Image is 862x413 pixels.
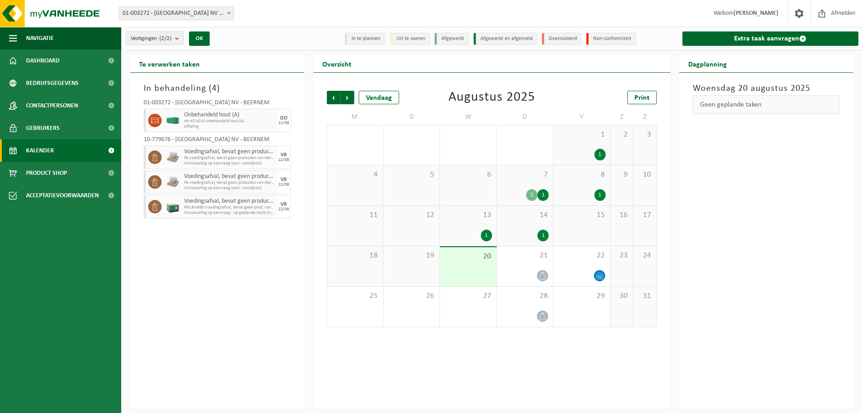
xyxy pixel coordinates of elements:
span: 7 [501,170,549,180]
span: Vorige [327,91,340,104]
a: Print [627,91,657,104]
span: Voedingsafval, bevat geen producten van dierlijke oorsprong, gemengde verpakking (exclusief glas) [184,148,275,155]
span: 10 [638,170,651,180]
span: 25 [332,291,378,301]
td: Z [633,109,656,125]
span: 4 [332,170,378,180]
span: Navigatie [26,27,54,49]
button: OK [189,31,210,46]
span: 24 [638,251,651,261]
div: VR [281,202,287,207]
span: 26 [388,291,435,301]
span: Onbehandeld hout (A) [184,111,275,119]
div: Vandaag [359,91,399,104]
span: 2 [615,130,629,140]
div: 01-003272 - [GEOGRAPHIC_DATA] NV - BEERNEM [144,100,291,109]
span: PA voedingsafval, bevat geen producten van dierlijke oorspr, [184,155,275,161]
div: 10-779676 - [GEOGRAPHIC_DATA] NV - BEERNEM [144,137,291,146]
span: Omwisseling op aanvraag (excl. voorrijkost) [184,186,275,191]
h3: Woensdag 20 augustus 2025 [693,82,840,95]
div: 1 [594,189,606,201]
li: Geannuleerd [542,33,582,45]
span: Afhaling [184,124,275,129]
span: 30 [615,291,629,301]
span: Print [634,94,650,102]
span: 31 [638,291,651,301]
span: 4 [212,84,217,93]
span: 15 [558,210,605,220]
div: VR [281,177,287,182]
span: Volgende [341,91,354,104]
span: 1 [558,130,605,140]
span: 28 [501,291,549,301]
div: Augustus 2025 [449,91,535,104]
span: Omwisseling op aanvraag (excl. voorrijkost) [184,161,275,166]
td: M [327,109,383,125]
span: 5 [388,170,435,180]
span: 11 [332,210,378,220]
button: Vestigingen(2/2) [126,31,184,45]
span: Bedrijfsgegevens [26,72,79,94]
span: Dashboard [26,49,60,72]
span: 29 [558,291,605,301]
td: Z [611,109,633,125]
li: Afgewerkt en afgemeld [474,33,537,45]
div: 1 [526,189,537,201]
span: Gebruikers [26,117,60,139]
h2: Dagplanning [679,55,736,72]
div: 22/08 [278,182,289,187]
span: PB-LB-0680 Voedingsafval, bevat geen prod, van dierl oorspr [184,205,275,210]
span: 21 [501,251,549,261]
span: 8 [558,170,605,180]
span: Omwisseling op aanvraag - op geplande route (incl. verwerking) [184,210,275,216]
span: 9 [615,170,629,180]
strong: [PERSON_NAME] [734,10,778,17]
span: 23 [615,251,629,261]
span: 13 [444,210,492,220]
td: D [383,109,440,125]
span: Acceptatievoorwaarden [26,184,99,207]
img: LP-PA-00000-WDN-11 [166,151,180,164]
span: 27 [444,291,492,301]
td: V [554,109,610,125]
span: 20 [444,252,492,262]
span: 16 [615,210,629,220]
span: 12 [388,210,435,220]
span: Voedingsafval, bevat geen producten van dierlijke oorsprong, gemengde verpakking (exclusief glas) [184,198,275,205]
li: Afgewerkt [435,33,469,45]
div: 21/08 [278,121,289,125]
div: Geen geplande taken [693,95,840,114]
div: 1 [594,149,606,160]
span: Voedingsafval, bevat geen producten van dierlijke oorsprong, gemengde verpakking (exclusief glas) [184,173,275,180]
div: 22/08 [278,158,289,162]
span: 19 [388,251,435,261]
span: Contactpersonen [26,94,78,117]
span: 22 [558,251,605,261]
span: 17 [638,210,651,220]
h3: In behandeling ( ) [144,82,291,95]
img: HK-XC-40-GN-00 [166,117,180,124]
span: Vestigingen [131,32,172,45]
span: Kalender [26,139,54,162]
span: HK-XC-40-G onbehandeld hout (A) [184,119,275,124]
li: Uit te voeren [390,33,430,45]
div: 22/08 [278,207,289,212]
span: 14 [501,210,549,220]
td: D [497,109,554,125]
h2: Overzicht [313,55,361,72]
span: 01-003272 - BELGOSUC NV - BEERNEM [119,7,233,20]
div: 1 [481,230,492,241]
span: 6 [444,170,492,180]
div: 1 [537,230,549,241]
img: LP-PA-00000-WDN-11 [166,175,180,189]
count: (2/2) [159,36,172,41]
span: 18 [332,251,378,261]
span: 3 [638,130,651,140]
span: PA voedingsafval, bevat geen producten van dierlijke oorspr, [184,180,275,186]
a: Extra taak aanvragen [682,31,859,46]
li: In te plannen [345,33,385,45]
div: 1 [537,189,549,201]
span: Product Shop [26,162,67,184]
h2: Te verwerken taken [130,55,209,72]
